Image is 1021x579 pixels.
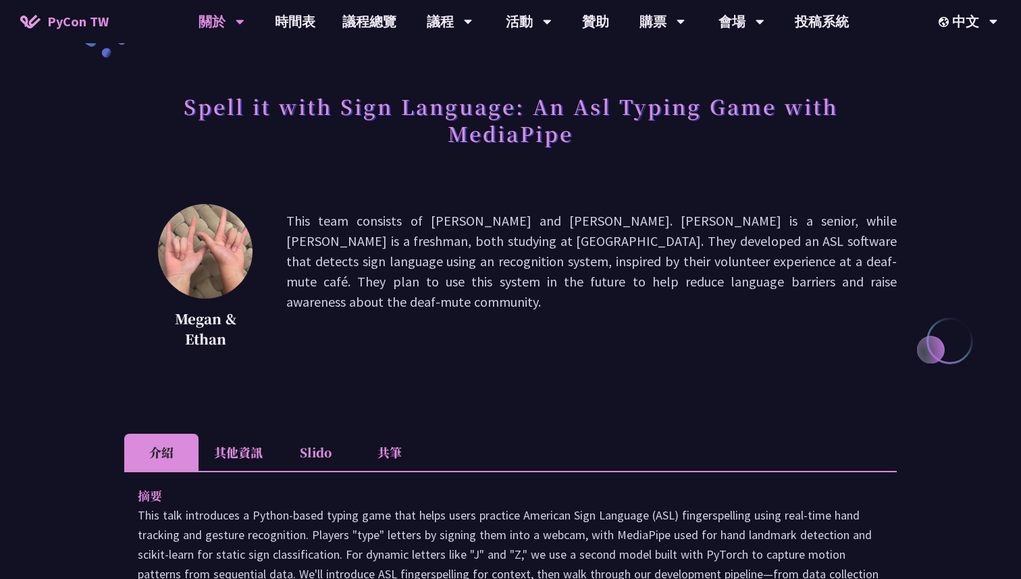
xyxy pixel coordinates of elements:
li: 介紹 [124,434,199,471]
img: Home icon of PyCon TW 2025 [20,15,41,28]
span: PyCon TW [47,11,109,32]
h1: Spell it with Sign Language: An Asl Typing Game with MediaPipe [124,86,897,153]
li: 其他資訊 [199,434,278,471]
a: PyCon TW [7,5,122,39]
img: Locale Icon [939,17,952,27]
p: 摘要 [138,486,856,505]
img: Megan & Ethan [158,204,253,299]
p: This team consists of [PERSON_NAME] and [PERSON_NAME]. [PERSON_NAME] is a senior, while [PERSON_N... [286,211,897,353]
li: Slido [278,434,352,471]
li: 共筆 [352,434,427,471]
p: Megan & Ethan [158,309,253,349]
